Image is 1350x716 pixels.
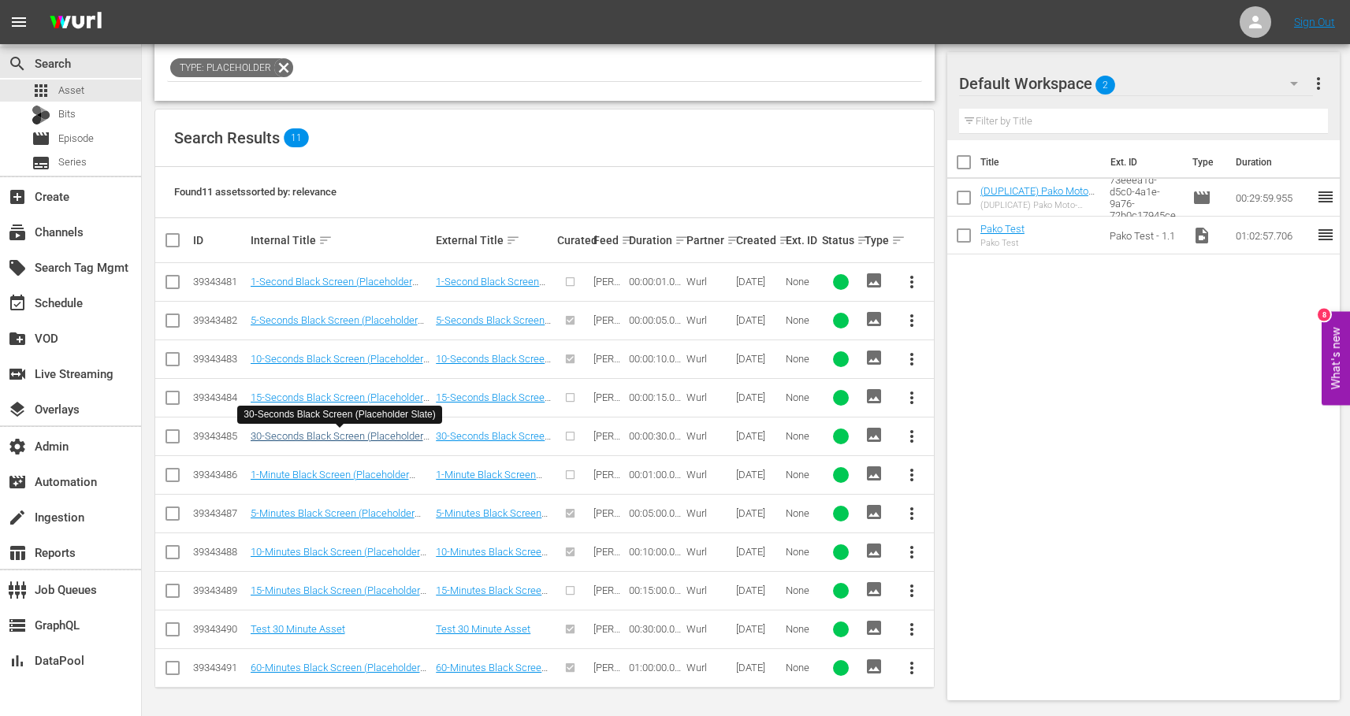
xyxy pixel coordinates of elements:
[675,233,689,247] span: sort
[1226,140,1321,184] th: Duration
[786,507,816,519] div: None
[557,234,588,247] div: Curated
[8,258,27,277] span: Search Tag Mgmt
[736,231,781,250] div: Created
[593,353,624,459] span: [PERSON_NAME] Placeholder Slates - Black Screen
[251,276,418,299] a: 1-Second Black Screen (Placeholder Slate)
[251,584,426,608] a: 15-Minutes Black Screen (Placeholder Slate)
[786,391,816,403] div: None
[193,353,246,365] div: 39343483
[8,508,27,527] span: Ingestion
[193,276,246,288] div: 39343481
[8,187,27,206] span: Create
[865,387,883,406] span: PLACEHOLDER
[436,231,552,250] div: External Title
[1103,179,1185,217] td: 73eeea1d-d5c0-4a1e-9a76-72b0c17945ce
[436,469,542,492] a: 1-Minute Black Screen (Placeholder Slate)
[58,131,94,147] span: Episode
[593,507,624,614] span: [PERSON_NAME] Placeholder Slates - Black Screen
[629,353,682,365] div: 00:00:10.032
[38,4,113,41] img: ans4CAIJ8jUAAAAAAAAAAAAAAAAAAAAAAAAgQb4GAAAAAAAAAAAAAAAAAAAAAAAAJMjXAAAAAAAAAAAAAAAAAAAAAAAAgAT5G...
[193,507,246,519] div: 39343487
[786,469,816,480] div: None
[593,430,624,536] span: [PERSON_NAME] Placeholder Slates - Black Screen
[686,430,707,442] span: Wurl
[8,365,27,384] span: Live Streaming
[506,233,520,247] span: sort
[786,623,816,635] div: None
[8,616,27,635] span: GraphQL
[902,543,921,562] span: more_vert
[629,231,682,250] div: Duration
[736,314,781,326] div: [DATE]
[736,276,781,288] div: [DATE]
[893,456,931,494] button: more_vert
[1183,140,1226,184] th: Type
[1316,187,1335,206] span: reorder
[1101,140,1183,184] th: Ext. ID
[686,353,707,365] span: Wurl
[686,623,707,635] span: Wurl
[436,276,545,299] a: 1-Second Black Screen (Placeholder Slate)
[193,623,246,635] div: 39343490
[629,584,682,596] div: 00:15:00.029
[727,233,741,247] span: sort
[251,623,345,635] a: Test 30 Minute Asset
[736,430,781,442] div: [DATE]
[629,507,682,519] div: 00:05:00.026
[686,391,707,403] span: Wurl
[1095,69,1115,102] span: 2
[593,584,624,691] span: [PERSON_NAME] Placeholder Slates - Black Screen
[436,430,551,454] a: 30-Seconds Black Screen (Placeholder Slate)
[593,469,624,575] span: [PERSON_NAME] Placeholder Slates - Black Screen
[629,314,682,326] div: 00:00:05.039
[865,580,883,599] span: PLACEHOLDER
[193,662,246,673] div: 39343491
[686,314,707,326] span: Wurl
[193,314,246,326] div: 39343482
[686,276,707,288] span: Wurl
[1229,179,1316,217] td: 00:29:59.955
[893,572,931,610] button: more_vert
[1318,308,1330,321] div: 8
[251,662,426,685] a: 60-Minutes Black Screen (Placeholder Slate)
[251,391,430,415] a: 15-Seconds Black Screen (Placeholder Slate)
[902,620,921,639] span: more_vert
[629,546,682,558] div: 00:10:00.027
[736,623,781,635] div: [DATE]
[902,658,921,677] span: more_vert
[284,128,309,147] span: 11
[32,129,50,148] span: Episode
[686,231,731,250] div: Partner
[865,464,883,483] span: PLACEHOLDER
[893,495,931,532] button: more_vert
[8,651,27,670] span: DataPool
[893,610,931,648] button: more_vert
[786,546,816,558] div: None
[822,231,860,250] div: Status
[8,437,27,456] span: Admin
[1192,226,1211,245] span: Video
[736,507,781,519] div: [DATE]
[786,430,816,442] div: None
[436,546,548,569] a: 10-Minutes Black Screen (Placeholder Slate)
[621,233,635,247] span: sort
[865,657,883,676] span: PLACEHOLDER
[893,340,931,378] button: more_vert
[1309,65,1328,102] button: more_vert
[786,234,816,247] div: Ext. ID
[436,507,548,531] a: 5-Minutes Black Screen (Placeholder Slate)
[1316,225,1335,244] span: reorder
[893,649,931,687] button: more_vert
[58,106,76,122] span: Bits
[786,314,816,326] div: None
[629,662,682,673] div: 01:00:00.045
[865,425,883,444] span: PLACEHOLDER
[786,353,816,365] div: None
[902,350,921,369] span: more_vert
[629,391,682,403] div: 00:00:15.024
[865,541,883,560] span: PLACEHOLDER
[8,400,27,419] span: Overlays
[436,584,548,608] a: 15-Minutes Black Screen (Placeholder Slate)
[865,348,883,367] span: PLACEHOLDER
